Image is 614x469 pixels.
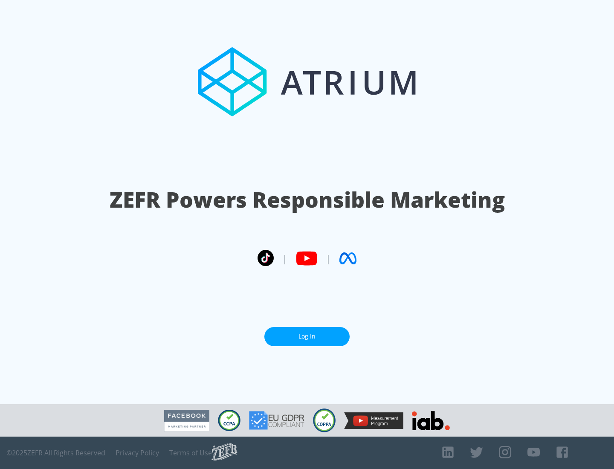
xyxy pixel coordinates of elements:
span: | [326,252,331,265]
h1: ZEFR Powers Responsible Marketing [110,185,505,214]
img: IAB [412,411,450,430]
span: © 2025 ZEFR All Rights Reserved [6,449,105,457]
img: CCPA Compliant [218,410,240,431]
a: Privacy Policy [116,449,159,457]
span: | [282,252,287,265]
img: YouTube Measurement Program [344,412,403,429]
img: GDPR Compliant [249,411,304,430]
img: COPPA Compliant [313,408,336,432]
a: Log In [264,327,350,346]
a: Terms of Use [169,449,212,457]
img: Facebook Marketing Partner [164,410,209,431]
